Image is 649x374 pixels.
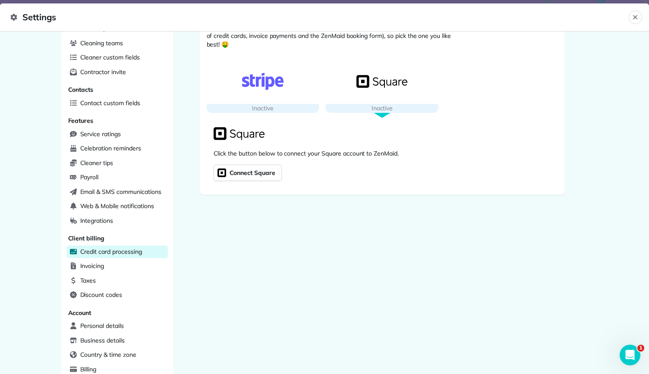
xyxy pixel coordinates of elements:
button: Close [629,10,642,24]
a: Connect Square [214,165,282,181]
button: Start recording [55,282,62,289]
a: Payroll [66,171,168,184]
span: Celebration reminders [80,144,141,153]
div: Did that answer your question? [14,84,109,92]
span: Contractor invite [80,68,126,76]
span: Personal details [80,321,124,330]
div: Close [151,3,167,19]
iframe: Intercom live chat [620,345,640,365]
span: Integrations [80,216,113,225]
a: Contact custom fields [66,97,168,110]
a: Business details [66,334,168,347]
a: Integrations [66,215,168,228]
div: I'm sorry to hear you're having trouble updating your email. I'll connect you with one of our hum... [14,196,135,230]
a: Contractor invite [66,66,168,79]
span: Settings [10,10,629,24]
a: Personal details [66,320,168,333]
span: Service ratings [80,130,121,138]
span: Country & time zone [80,350,136,359]
button: Gif picker [41,282,48,289]
button: go back [6,3,22,20]
a: Taxes [66,274,168,287]
span: Contact custom fields [80,99,140,107]
b: Settings > Account > Business Details [14,47,158,63]
img: Profile image for Brent [49,5,63,19]
div: ZenBot says… [7,98,166,157]
span: 1 [637,345,644,352]
button: Upload attachment [13,282,20,289]
div: It will not let me update my email. I spelled it incorrectly. [38,162,159,179]
a: Cleaner tips [66,157,168,170]
span: Inactive [252,104,274,112]
div: ZenBot says… [7,191,166,236]
img: Profile image for Edgar [25,5,38,19]
div: It will not let me update my email. I spelled it incorrectly. [31,157,166,184]
span: Account [68,309,91,317]
span: Invoicing [80,262,104,270]
div: ZenBot says… [7,237,166,291]
span: Cleaning teams [80,39,123,47]
div: If you need any more help with updating your email address, I'm here to assist! Would you like to... [7,98,142,150]
span: Taxes [80,276,96,285]
span: Web & Mobile notifications [80,202,154,210]
button: Emoji picker [27,282,34,289]
a: Country & time zone [66,349,168,362]
a: Celebration reminders [66,142,168,155]
span: Billing [80,365,97,374]
div: If you need any more help with updating your email address, I'm here to assist! Would you like to... [14,103,135,145]
p: All gateways below are fully compatible with all our features (save cards on file, bulk charge of... [207,23,466,49]
span: Cleaner custom fields [80,53,140,62]
a: Cleaner custom fields [66,51,168,64]
span: Cleaner tips [80,159,113,167]
button: Send a message… [148,279,162,293]
div: I'm sorry to hear you're having trouble updating your email. I'll connect you with one of our hum... [7,191,142,235]
img: Square connect button [216,167,228,179]
img: Stripe [237,73,288,90]
span: Credit card processing [80,247,142,256]
span: Discount codes [80,290,122,299]
span: Email & SMS communications [80,187,161,196]
span: Contacts [68,86,94,93]
textarea: Message… [7,264,166,279]
div: Hayden says… [7,157,166,191]
img: Square [356,73,407,90]
span: Inactive [372,104,393,112]
span: Payroll [80,173,99,181]
div: Did that answer your question? [7,78,116,97]
h1: ZenMaid [66,4,95,11]
div: If you also need to update your business contact email (used for customer communications), go to ... [14,30,159,72]
img: Profile image for Ivan [37,5,50,19]
img: Square [214,125,265,142]
span: Features [68,117,94,125]
div: The team will get back to you on this. ZenMaid typically replies in a few hours. [7,237,142,272]
p: Click the button below to connect your Square account to ZenMaid. [214,149,551,158]
a: Cleaning teams [66,37,168,50]
a: Email & SMS communications [66,186,168,199]
span: Connect Square [228,167,275,179]
a: Invoicing [66,260,168,273]
button: Home [135,3,151,20]
a: Credit card processing [66,246,168,259]
a: Discount codes [66,289,168,302]
div: ZenBot says… [7,78,166,98]
a: Web & Mobile notifications [66,200,168,213]
p: A few hours [73,11,106,19]
span: Client billing [68,234,104,242]
span: Business details [80,336,125,345]
div: The team will get back to you on this. ZenMaid typically replies in a few hours. [14,242,135,267]
a: Service ratings [66,128,168,141]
